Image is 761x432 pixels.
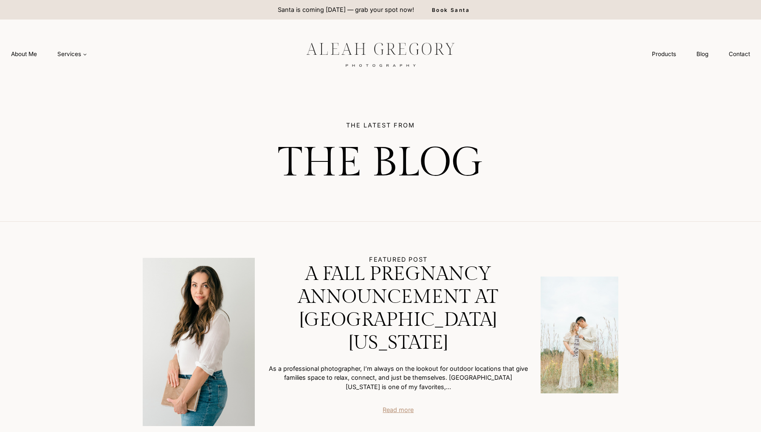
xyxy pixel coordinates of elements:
a: Services [47,46,97,62]
img: aleah gregory logo [285,36,476,72]
a: About Me [1,46,47,62]
a: Read more [383,405,414,415]
a: Products [642,46,686,62]
a: A Fall Pregnancy Announcement at [GEOGRAPHIC_DATA] [US_STATE] [268,263,528,354]
span: Services [57,50,87,58]
a: Blog [686,46,719,62]
nav: Secondary Navigation [642,46,760,62]
img: A Fall Pregnancy Announcement at West Park Carmel Indiana [541,277,619,393]
h5: FEATURED POST [268,256,528,263]
p: Santa is coming [DATE] — grab your spot now! [278,5,414,14]
h1: THE BLOG [34,138,727,187]
h5: THE LATEST FROM [34,122,727,135]
a: Contact [719,46,760,62]
nav: Primary Navigation [1,46,97,62]
img: Photographer holding a photo album, wearing a white shirt. [143,258,255,426]
p: As a professional photographer, I’m always on the lookout for outdoor locations that give familie... [268,364,528,392]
